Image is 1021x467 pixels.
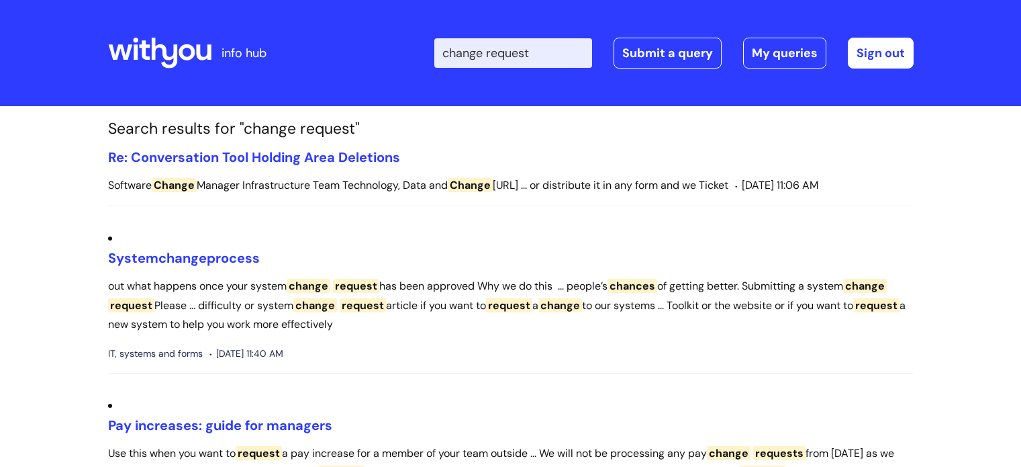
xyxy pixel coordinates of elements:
[108,249,260,267] a: Systemchangeprocess
[699,176,728,196] span: Ticket
[848,38,914,69] a: Sign out
[152,178,197,192] span: Change
[843,279,887,293] span: change
[538,298,582,312] span: change
[753,446,806,460] span: requests
[486,298,532,312] span: request
[108,298,154,312] span: request
[108,176,914,196] p: Software Manager Infrastructure Team Technology, Data and [URL] ... or distribute it in any form ...
[209,345,283,362] span: [DATE] 11:40 AM
[743,38,826,69] a: My queries
[434,38,592,68] input: Search
[108,120,914,138] h1: Search results for "change request"
[853,298,900,312] span: request
[108,345,203,362] span: IT, systems and forms
[287,279,330,293] span: change
[434,38,914,69] div: | -
[707,446,750,460] span: change
[607,279,657,293] span: chances
[222,42,266,64] p: info hub
[333,279,379,293] span: request
[236,446,282,460] span: request
[108,277,914,335] p: out what happens once your system has been approved Why we do this ... people’s of getting better...
[108,148,400,166] a: Re: Conversation Tool Holding Area Deletions
[108,417,332,434] a: Pay increases: guide for managers
[293,298,337,312] span: change
[735,176,818,196] span: [DATE] 11:06 AM
[448,178,493,192] span: Change
[158,249,207,267] span: change
[340,298,386,312] span: request
[614,38,722,69] a: Submit a query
